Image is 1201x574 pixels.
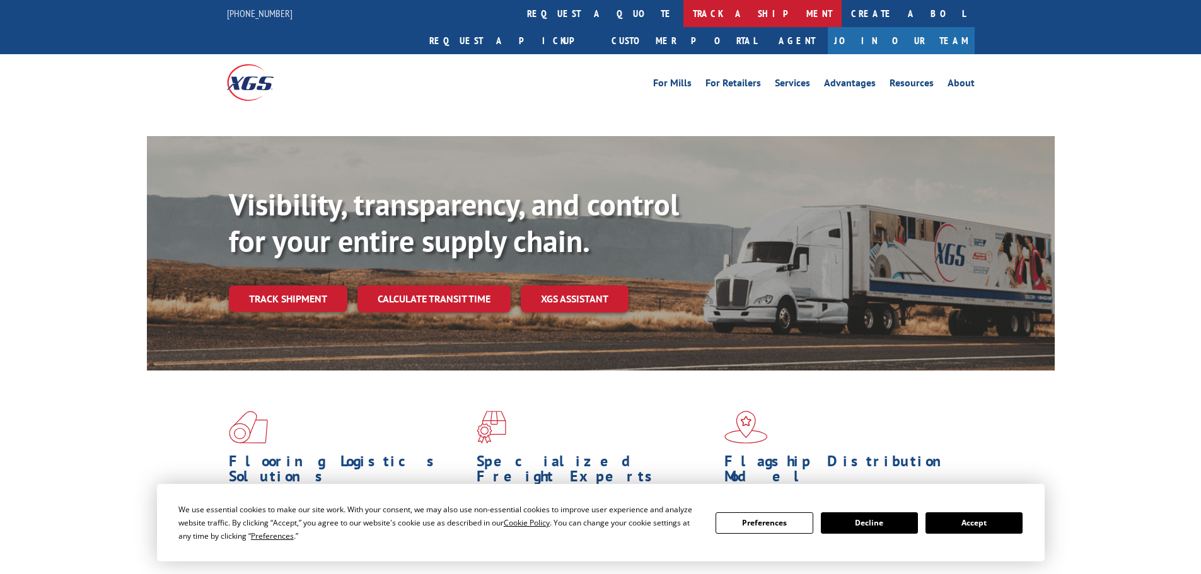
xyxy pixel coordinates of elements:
[716,512,813,534] button: Preferences
[229,454,467,490] h1: Flooring Logistics Solutions
[890,78,934,92] a: Resources
[821,512,918,534] button: Decline
[824,78,876,92] a: Advantages
[251,531,294,541] span: Preferences
[948,78,975,92] a: About
[775,78,810,92] a: Services
[227,7,293,20] a: [PHONE_NUMBER]
[229,185,679,260] b: Visibility, transparency, and control for your entire supply chain.
[420,27,602,54] a: Request a pickup
[766,27,828,54] a: Agent
[477,411,506,444] img: xgs-icon-focused-on-flooring-red
[828,27,975,54] a: Join Our Team
[178,503,700,542] div: We use essential cookies to make our site work. With your consent, we may also use non-essential ...
[521,285,629,313] a: XGS ASSISTANT
[925,512,1023,534] button: Accept
[477,454,715,490] h1: Specialized Freight Experts
[157,484,1045,561] div: Cookie Consent Prompt
[705,78,761,92] a: For Retailers
[229,411,268,444] img: xgs-icon-total-supply-chain-intelligence-red
[724,411,768,444] img: xgs-icon-flagship-distribution-model-red
[653,78,692,92] a: For Mills
[724,454,963,490] h1: Flagship Distribution Model
[602,27,766,54] a: Customer Portal
[357,285,511,313] a: Calculate transit time
[504,517,550,528] span: Cookie Policy
[229,285,347,312] a: Track shipment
